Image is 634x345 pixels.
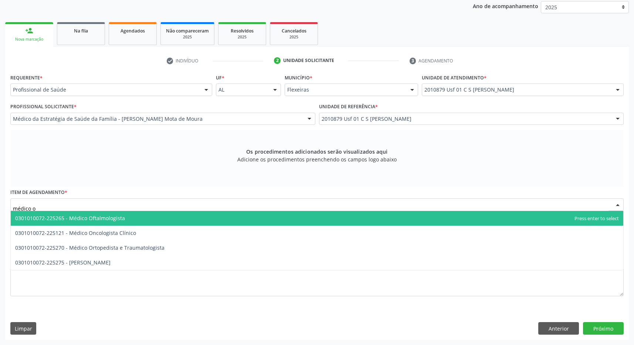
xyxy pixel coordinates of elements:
[166,34,209,40] div: 2025
[25,27,33,35] div: person_add
[10,37,48,42] div: Nova marcação
[424,86,608,93] span: 2010879 Usf 01 C S [PERSON_NAME]
[166,28,209,34] span: Não compareceram
[15,215,125,222] span: 0301010072-225265 - Médico Oftalmologista
[237,156,397,163] span: Adicione os procedimentos preenchendo os campos logo abaixo
[224,34,261,40] div: 2025
[283,57,334,64] div: Unidade solicitante
[583,322,624,335] button: Próximo
[216,72,224,83] label: UF
[231,28,254,34] span: Resolvidos
[10,322,36,335] button: Limpar
[13,115,300,123] span: Médico da Estratégia de Saúde da Família - [PERSON_NAME] Mota de Moura
[275,34,312,40] div: 2025
[10,187,67,198] label: Item de agendamento
[322,115,609,123] span: 2010879 Usf 01 C S [PERSON_NAME]
[15,259,111,266] span: 0301010072-225275 - [PERSON_NAME]
[10,72,43,83] label: Requerente
[13,86,197,93] span: Profissional de Saúde
[287,86,403,93] span: Flexeiras
[121,28,145,34] span: Agendados
[538,322,579,335] button: Anterior
[13,201,608,216] input: Buscar por procedimento
[10,101,77,113] label: Profissional Solicitante
[15,244,165,251] span: 0301010072-225270 - Médico Ortopedista e Traumatologista
[246,148,387,156] span: Os procedimentos adicionados serão visualizados aqui
[422,72,486,83] label: Unidade de atendimento
[74,28,88,34] span: Na fila
[218,86,265,93] span: AL
[473,1,538,10] p: Ano de acompanhamento
[274,57,281,64] div: 2
[15,229,136,236] span: 0301010072-225121 - Médico Oncologista Clínico
[285,72,312,83] label: Município
[282,28,306,34] span: Cancelados
[319,101,378,113] label: Unidade de referência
